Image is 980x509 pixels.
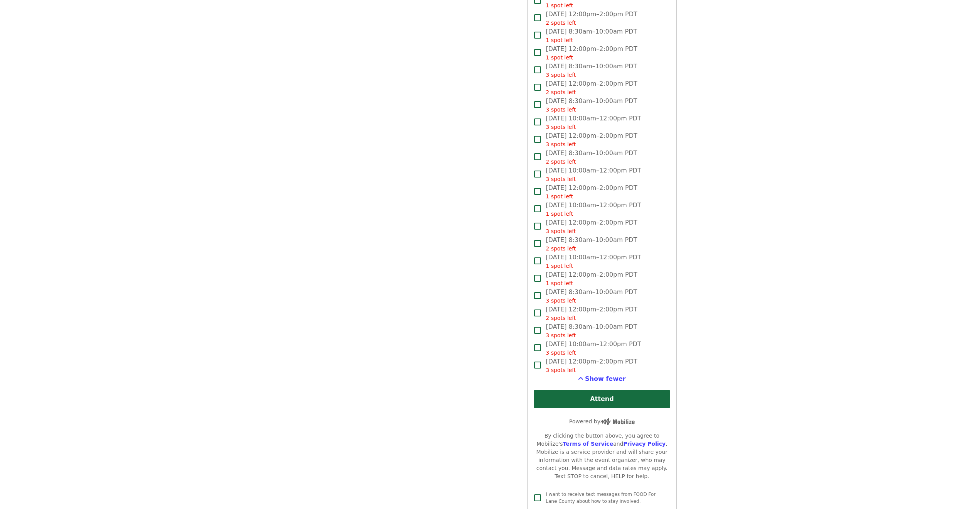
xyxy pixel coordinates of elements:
button: Attend [534,390,670,408]
span: [DATE] 10:00am–12:00pm PDT [546,340,641,357]
span: 1 spot left [546,54,573,61]
span: 3 spots left [546,124,576,130]
div: By clicking the button above, you agree to Mobilize's and . Mobilize is a service provider and wi... [534,432,670,480]
span: I want to receive text messages from FOOD For Lane County about how to stay involved. [546,492,656,504]
span: [DATE] 12:00pm–2:00pm PDT [546,218,637,235]
span: [DATE] 8:30am–10:00am PDT [546,235,637,253]
span: [DATE] 12:00pm–2:00pm PDT [546,131,637,149]
span: [DATE] 10:00am–12:00pm PDT [546,114,641,131]
img: Powered by Mobilize [600,418,635,425]
span: 1 spot left [546,263,573,269]
span: [DATE] 10:00am–12:00pm PDT [546,253,641,270]
span: 3 spots left [546,141,576,147]
span: [DATE] 8:30am–10:00am PDT [546,96,637,114]
span: [DATE] 8:30am–10:00am PDT [546,287,637,305]
span: 1 spot left [546,211,573,217]
span: 1 spot left [546,37,573,43]
span: 2 spots left [546,159,576,165]
a: Terms of Service [563,441,613,447]
span: 3 spots left [546,298,576,304]
span: 3 spots left [546,72,576,78]
span: [DATE] 12:00pm–2:00pm PDT [546,305,637,322]
span: [DATE] 8:30am–10:00am PDT [546,322,637,340]
span: [DATE] 8:30am–10:00am PDT [546,149,637,166]
span: [DATE] 12:00pm–2:00pm PDT [546,357,637,374]
span: 2 spots left [546,315,576,321]
span: 3 spots left [546,107,576,113]
span: 1 spot left [546,2,573,8]
span: 1 spot left [546,193,573,200]
span: 2 spots left [546,89,576,95]
span: [DATE] 12:00pm–2:00pm PDT [546,79,637,96]
span: 3 spots left [546,350,576,356]
span: [DATE] 10:00am–12:00pm PDT [546,166,641,183]
span: [DATE] 12:00pm–2:00pm PDT [546,183,637,201]
span: 3 spots left [546,228,576,234]
span: 2 spots left [546,245,576,252]
a: Privacy Policy [623,441,666,447]
span: 1 spot left [546,280,573,286]
span: [DATE] 8:30am–10:00am PDT [546,62,637,79]
span: [DATE] 12:00pm–2:00pm PDT [546,44,637,62]
span: Powered by [569,418,635,424]
span: 3 spots left [546,332,576,338]
span: Show fewer [585,375,626,382]
button: See more timeslots [578,374,626,384]
span: [DATE] 8:30am–10:00am PDT [546,27,637,44]
span: 3 spots left [546,367,576,373]
span: 2 spots left [546,20,576,26]
span: [DATE] 12:00pm–2:00pm PDT [546,270,637,287]
span: 3 spots left [546,176,576,182]
span: [DATE] 10:00am–12:00pm PDT [546,201,641,218]
span: [DATE] 12:00pm–2:00pm PDT [546,10,637,27]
